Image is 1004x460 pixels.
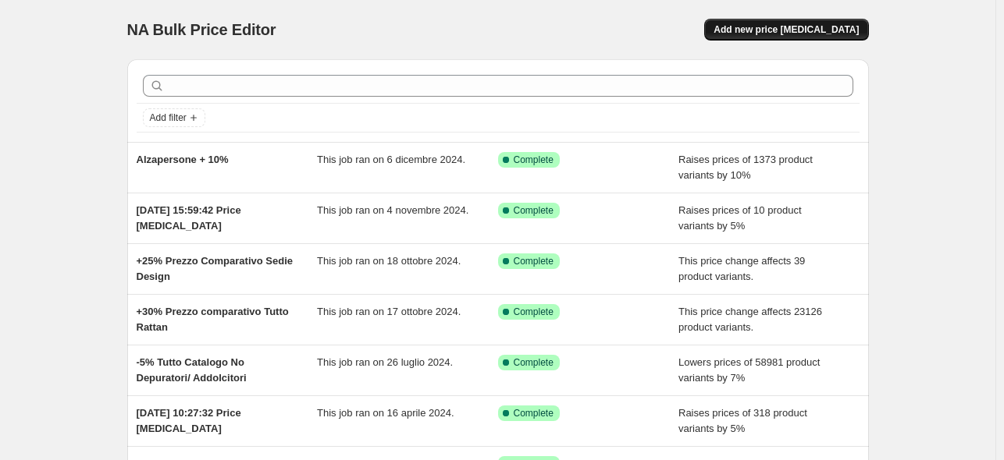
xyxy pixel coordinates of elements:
[514,204,554,217] span: Complete
[514,306,554,318] span: Complete
[678,154,813,181] span: Raises prices of 1373 product variants by 10%
[127,21,276,38] span: NA Bulk Price Editor
[137,255,294,282] span: +25% Prezzo Comparativo Sedie Design
[137,407,241,434] span: [DATE] 10:27:32 Price [MEDICAL_DATA]
[514,255,554,267] span: Complete
[678,356,820,384] span: Lowers prices of 58981 product variants by 7%
[514,356,554,369] span: Complete
[137,154,229,165] span: Alzapersone + 10%
[317,356,453,368] span: This job ran on 26 luglio 2024.
[678,306,822,333] span: This price change affects 23126 product variants.
[514,154,554,166] span: Complete
[317,306,461,317] span: This job ran on 17 ottobre 2024.
[317,154,465,165] span: This job ran on 6 dicembre 2024.
[317,204,468,216] span: This job ran on 4 novembre 2024.
[150,111,187,124] span: Add filter
[678,204,802,232] span: Raises prices of 10 product variants by 5%
[317,407,454,419] span: This job ran on 16 aprile 2024.
[678,407,807,434] span: Raises prices of 318 product variants by 5%
[137,306,289,333] span: +30% Prezzo comparativo Tutto Rattan
[137,204,241,232] span: [DATE] 15:59:42 Price [MEDICAL_DATA]
[678,255,805,282] span: This price change affects 39 product variants.
[143,108,205,127] button: Add filter
[514,407,554,419] span: Complete
[704,19,868,41] button: Add new price [MEDICAL_DATA]
[714,23,859,36] span: Add new price [MEDICAL_DATA]
[317,255,461,267] span: This job ran on 18 ottobre 2024.
[137,356,247,384] span: -5% Tutto Catalogo No Depuratori/ Addolcitori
